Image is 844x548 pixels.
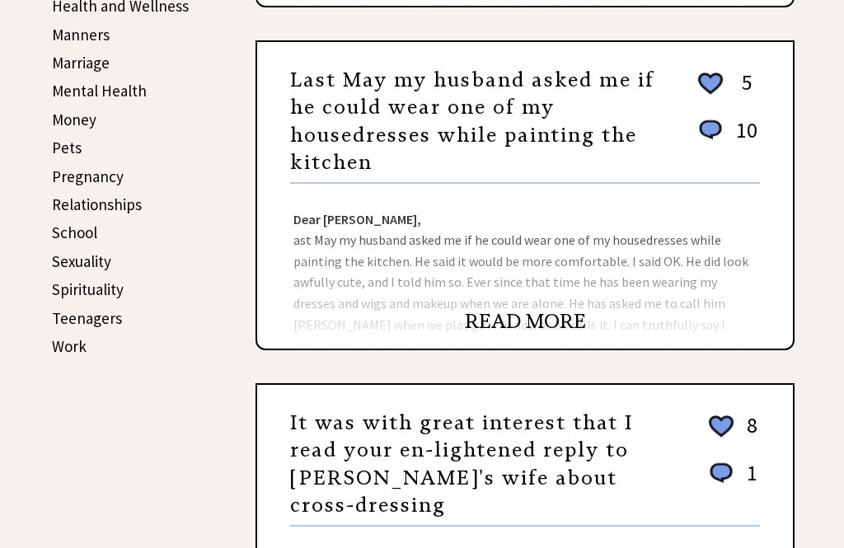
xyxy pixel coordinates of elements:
div: ast May my husband asked me if he could wear one of my housedresses while painting the kitchen. H... [257,184,793,349]
a: Sexuality [52,251,111,271]
td: 8 [738,411,758,457]
td: 1 [738,459,758,503]
a: Last May my husband asked me if he could wear one of my housedresses while painting the kitchen [290,68,654,176]
a: Relationships [52,194,142,214]
a: It was with great interest that I read your en-lightened reply to [PERSON_NAME]'s wife about cros... [290,410,633,518]
img: message_round%201.png [696,117,725,143]
a: Work [52,336,87,356]
a: READ MORE [465,309,586,334]
td: 5 [728,68,758,115]
a: Teenagers [52,308,122,328]
img: heart_outline%202.png [706,412,736,441]
a: Pets [52,138,82,157]
a: Spirituality [52,279,124,299]
img: message_round%201.png [706,460,736,486]
a: Manners [52,25,110,44]
a: Marriage [52,53,110,73]
img: heart_outline%202.png [696,69,725,98]
strong: Dear [PERSON_NAME], [293,211,421,227]
td: 10 [728,116,758,160]
a: Money [52,110,96,129]
a: School [52,222,97,242]
a: Mental Health [52,81,147,101]
a: Pregnancy [52,166,124,186]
